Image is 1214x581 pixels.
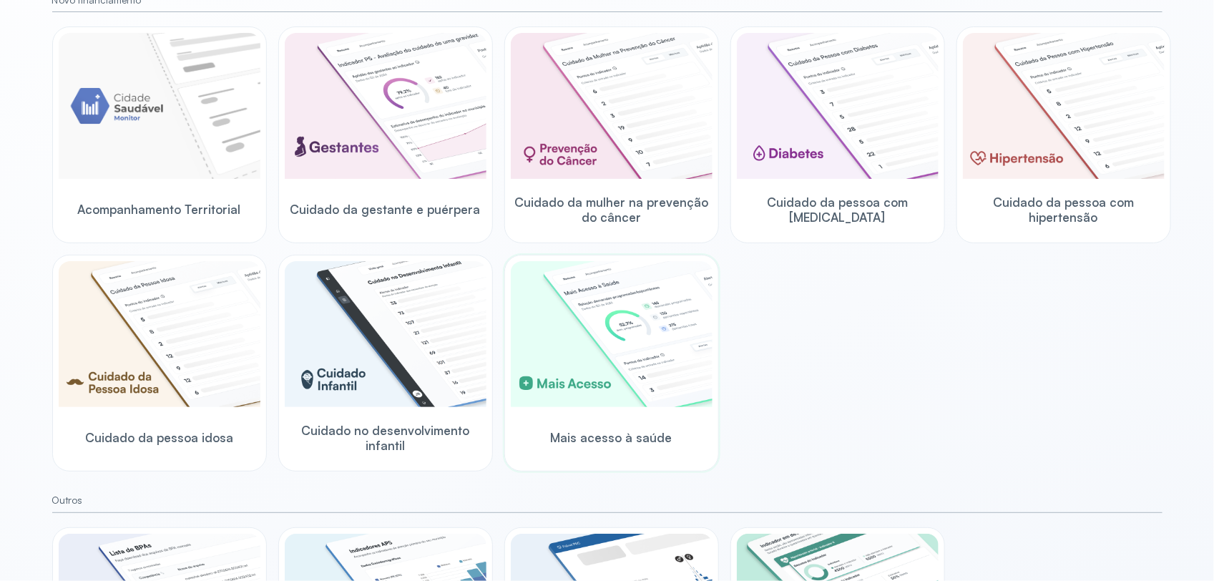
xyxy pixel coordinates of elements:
span: Cuidado da pessoa com [MEDICAL_DATA] [737,195,939,225]
span: Cuidado da pessoa com hipertensão [963,195,1165,225]
span: Cuidado da gestante e puérpera [290,202,481,217]
img: child-development.png [285,261,486,407]
img: pregnants.png [285,33,486,179]
span: Cuidado no desenvolvimento infantil [285,423,486,454]
img: woman-cancer-prevention-care.png [511,33,713,179]
span: Acompanhamento Territorial [78,202,241,217]
img: hypertension.png [963,33,1165,179]
img: placeholder-module-ilustration.png [59,33,260,179]
span: Cuidado da mulher na prevenção do câncer [511,195,713,225]
span: Cuidado da pessoa idosa [85,430,233,445]
img: elderly.png [59,261,260,407]
img: healthcare-greater-access.png [511,261,713,407]
small: Outros [52,494,1162,507]
span: Mais acesso à saúde [551,430,672,445]
img: diabetics.png [737,33,939,179]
